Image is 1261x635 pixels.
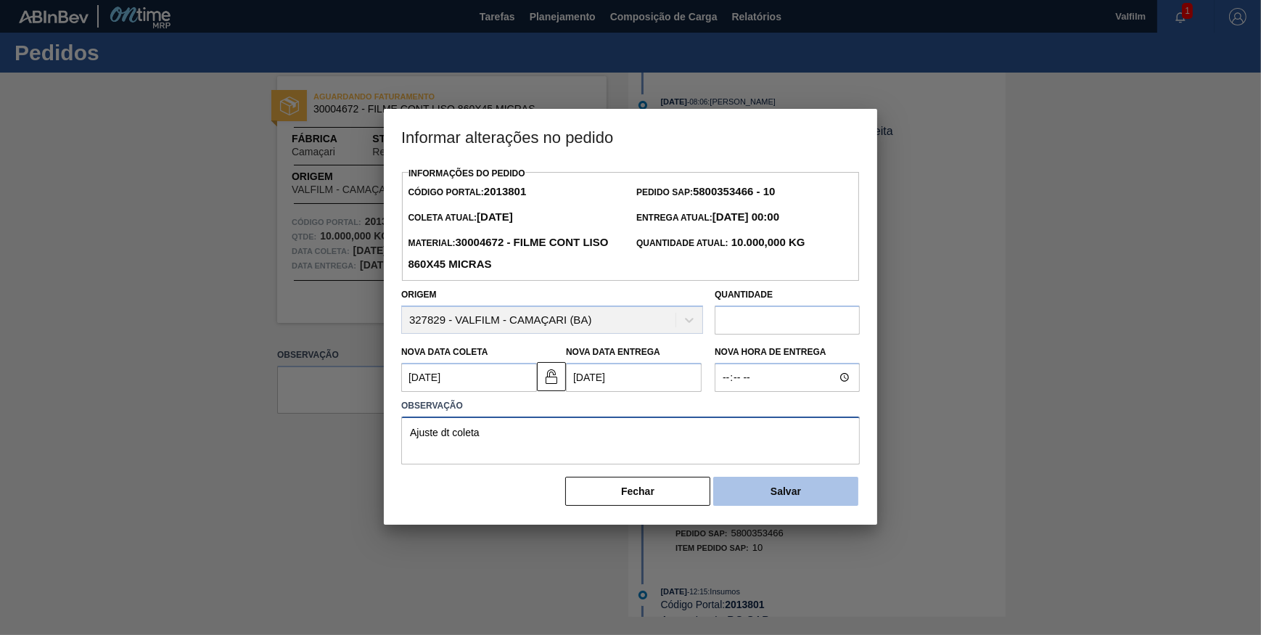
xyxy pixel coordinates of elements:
[477,210,513,223] strong: [DATE]
[401,347,488,357] label: Nova Data Coleta
[408,236,608,270] strong: 30004672 - FILME CONT LISO 860X45 MICRAS
[543,368,560,385] img: unlocked
[566,363,702,392] input: dd/mm/yyyy
[401,417,860,464] textarea: Ajuste dt coleta
[715,342,860,363] label: Nova Hora de Entrega
[693,185,775,197] strong: 5800353466 - 10
[408,238,608,270] span: Material:
[636,238,805,248] span: Quantidade Atual:
[401,363,537,392] input: dd/mm/yyyy
[636,213,779,223] span: Entrega Atual:
[713,477,858,506] button: Salvar
[537,362,566,391] button: unlocked
[566,347,660,357] label: Nova Data Entrega
[715,290,773,300] label: Quantidade
[401,290,437,300] label: Origem
[408,187,526,197] span: Código Portal:
[401,396,860,417] label: Observação
[636,187,775,197] span: Pedido SAP:
[408,168,525,179] label: Informações do Pedido
[728,236,805,248] strong: 10.000,000 KG
[408,213,512,223] span: Coleta Atual:
[384,109,877,164] h3: Informar alterações no pedido
[712,210,779,223] strong: [DATE] 00:00
[484,185,526,197] strong: 2013801
[565,477,710,506] button: Fechar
